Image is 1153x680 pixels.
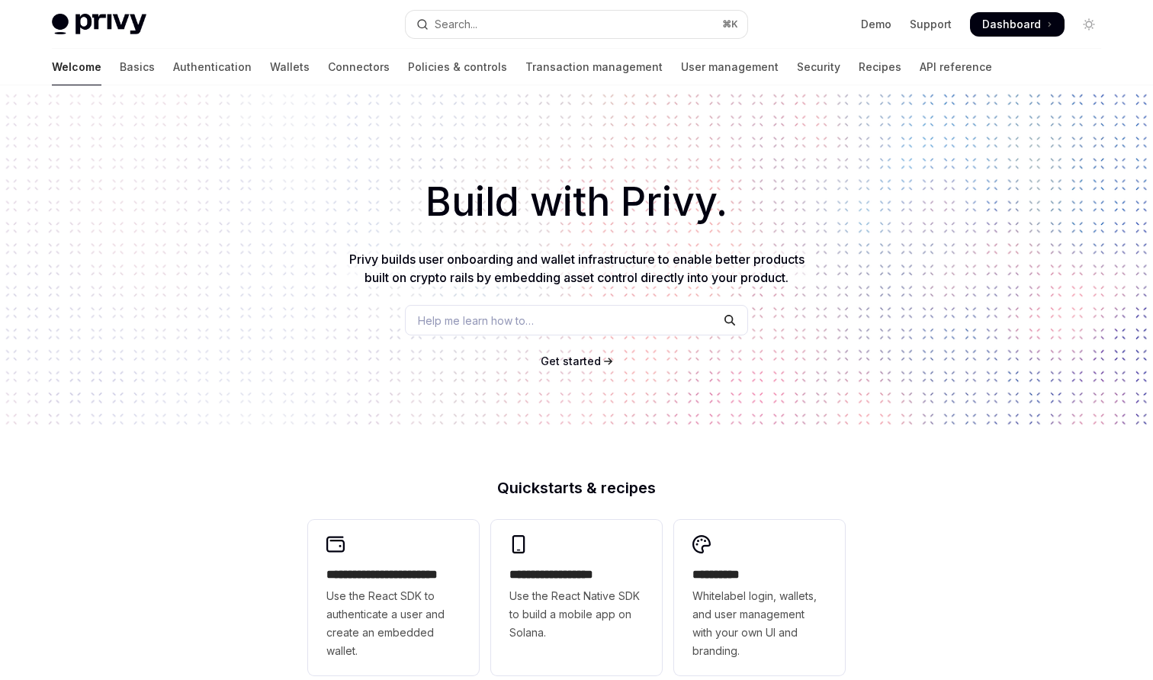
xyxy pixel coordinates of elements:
[859,49,901,85] a: Recipes
[408,49,507,85] a: Policies & controls
[328,49,390,85] a: Connectors
[270,49,310,85] a: Wallets
[418,313,534,329] span: Help me learn how to…
[308,480,845,496] h2: Quickstarts & recipes
[52,49,101,85] a: Welcome
[491,520,662,675] a: **** **** **** ***Use the React Native SDK to build a mobile app on Solana.
[920,49,992,85] a: API reference
[722,18,738,30] span: ⌘ K
[982,17,1041,32] span: Dashboard
[674,520,845,675] a: **** *****Whitelabel login, wallets, and user management with your own UI and branding.
[861,17,891,32] a: Demo
[541,354,601,367] span: Get started
[541,354,601,369] a: Get started
[910,17,952,32] a: Support
[797,49,840,85] a: Security
[435,15,477,34] div: Search...
[326,587,461,660] span: Use the React SDK to authenticate a user and create an embedded wallet.
[692,587,827,660] span: Whitelabel login, wallets, and user management with your own UI and branding.
[24,172,1129,232] h1: Build with Privy.
[120,49,155,85] a: Basics
[681,49,779,85] a: User management
[525,49,663,85] a: Transaction management
[970,12,1065,37] a: Dashboard
[349,252,805,285] span: Privy builds user onboarding and wallet infrastructure to enable better products built on crypto ...
[509,587,644,642] span: Use the React Native SDK to build a mobile app on Solana.
[1077,12,1101,37] button: Toggle dark mode
[406,11,747,38] button: Open search
[52,14,146,35] img: light logo
[173,49,252,85] a: Authentication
